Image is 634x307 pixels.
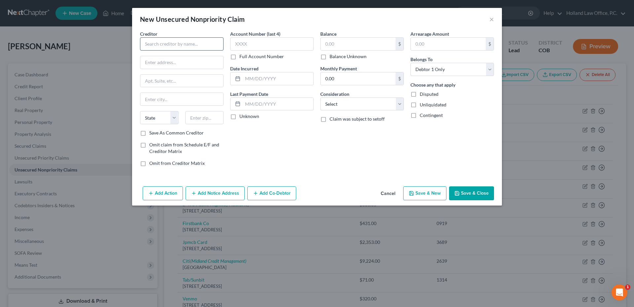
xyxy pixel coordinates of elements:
[410,81,455,88] label: Choose any that apply
[321,38,396,50] input: 0.00
[625,285,630,290] span: 1
[486,38,494,50] div: $
[140,93,223,105] input: Enter city...
[320,91,349,97] label: Consideration
[320,30,336,37] label: Balance
[186,186,245,200] button: Add Notice Address
[375,187,401,200] button: Cancel
[330,53,367,60] label: Balance Unknown
[420,102,446,107] span: Unliquidated
[489,15,494,23] button: ×
[321,72,396,85] input: 0.00
[243,72,313,85] input: MM/DD/YYYY
[410,57,433,62] span: Belongs To
[140,75,223,87] input: Apt, Suite, etc...
[330,116,385,122] span: Claim was subject to setoff
[420,91,439,97] span: Disputed
[149,142,219,154] span: Omit claim from Schedule E/F and Creditor Matrix
[140,56,223,69] input: Enter address...
[243,98,313,110] input: MM/DD/YYYY
[149,130,204,136] label: Save As Common Creditor
[149,160,205,166] span: Omit from Creditor Matrix
[140,31,158,37] span: Creditor
[185,111,224,124] input: Enter zip...
[230,37,314,51] input: XXXX
[140,37,224,51] input: Search creditor by name...
[411,38,486,50] input: 0.00
[396,72,404,85] div: $
[239,53,284,60] label: Full Account Number
[230,30,280,37] label: Account Number (last 4)
[247,186,296,200] button: Add Co-Debtor
[239,113,259,120] label: Unknown
[140,15,245,24] div: New Unsecured Nonpriority Claim
[143,186,183,200] button: Add Action
[410,30,449,37] label: Arrearage Amount
[230,91,268,97] label: Last Payment Date
[230,65,259,72] label: Date Incurred
[612,285,627,300] iframe: Intercom live chat
[449,186,494,200] button: Save & Close
[403,186,446,200] button: Save & New
[420,112,443,118] span: Contingent
[320,65,357,72] label: Monthly Payment
[396,38,404,50] div: $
